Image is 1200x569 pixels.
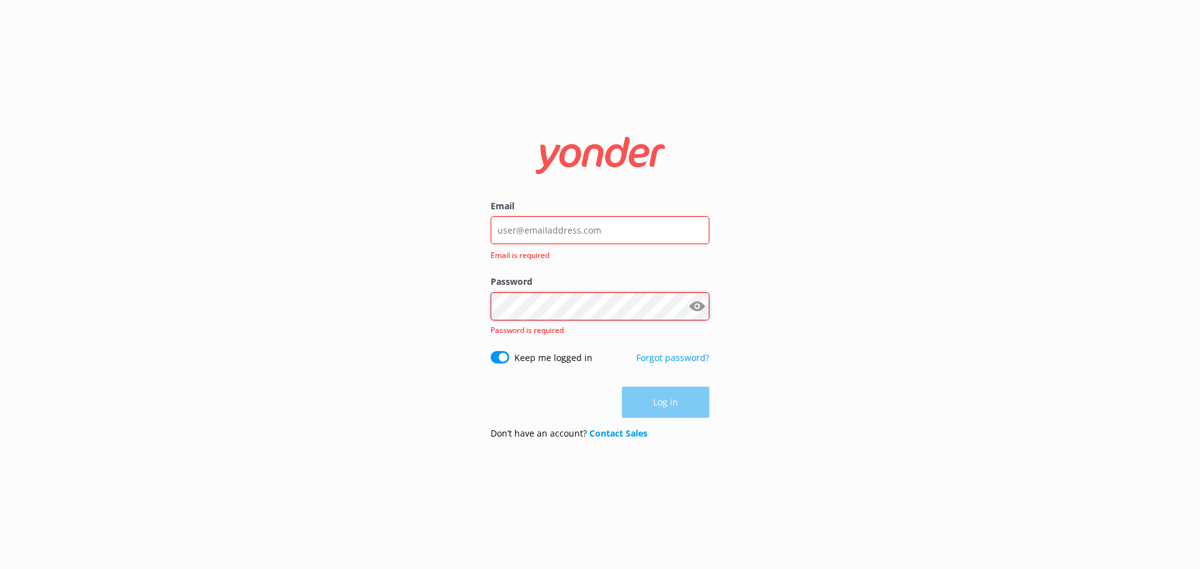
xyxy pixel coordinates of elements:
[491,275,709,289] label: Password
[491,199,709,213] label: Email
[514,351,592,365] label: Keep me logged in
[491,325,564,335] span: Password is required
[491,216,709,244] input: user@emailaddress.com
[684,294,709,319] button: Show password
[589,427,647,439] a: Contact Sales
[636,352,709,364] a: Forgot password?
[491,249,702,261] span: Email is required
[491,427,647,440] p: Don’t have an account?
